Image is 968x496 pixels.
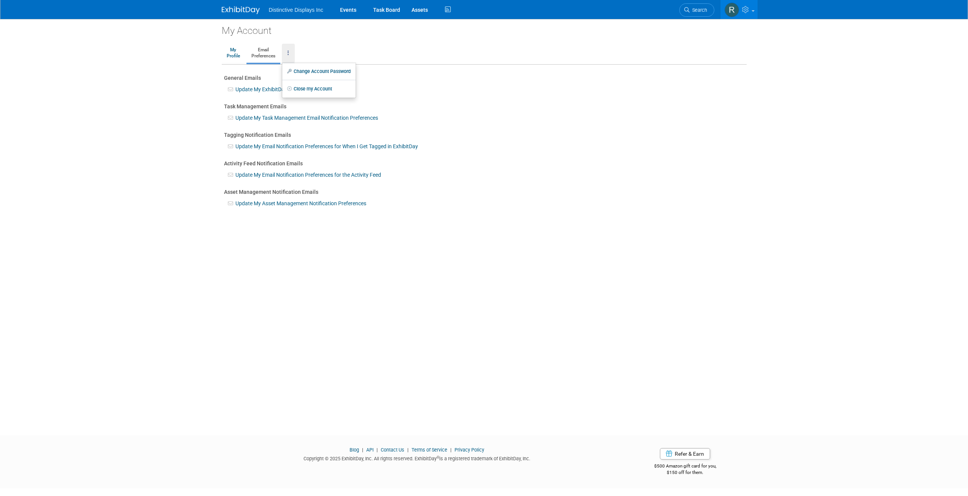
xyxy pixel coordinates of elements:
[235,172,381,178] a: Update My Email Notification Preferences for the Activity Feed
[448,447,453,453] span: |
[360,447,365,453] span: |
[235,143,418,149] a: Update My Email Notification Preferences for When I Get Tagged in ExhibitDay
[679,3,714,17] a: Search
[224,74,744,82] div: General Emails
[412,447,447,453] a: Terms of Service
[381,447,404,453] a: Contact Us
[282,66,356,77] a: Change Account Password
[235,200,366,206] a: Update My Asset Management Notification Preferences
[235,115,378,121] a: Update My Task Management Email Notification Preferences
[235,86,350,92] a: Update My ExhibitDay General Email Preferences
[222,6,260,14] img: ExhibitDay
[224,188,744,196] div: Asset Management Notification Emails
[350,447,359,453] a: Blog
[282,83,356,95] a: Close my Account
[366,447,374,453] a: API
[660,448,710,460] a: Refer & Earn
[405,447,410,453] span: |
[222,453,613,462] div: Copyright © 2025 ExhibitDay, Inc. All rights reserved. ExhibitDay is a registered trademark of Ex...
[224,103,744,110] div: Task Management Emails
[269,7,323,13] span: Distinctive Displays Inc
[222,44,245,63] a: MyProfile
[224,160,744,167] div: Activity Feed Notification Emails
[224,131,744,139] div: Tagging Notification Emails
[624,458,747,475] div: $500 Amazon gift card for you,
[690,7,707,13] span: Search
[222,19,747,37] div: My Account
[624,469,747,476] div: $150 off for them.
[725,3,739,17] img: ROBERT SARDIS
[246,44,280,63] a: EmailPreferences
[455,447,484,453] a: Privacy Policy
[437,455,439,460] sup: ®
[375,447,380,453] span: |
